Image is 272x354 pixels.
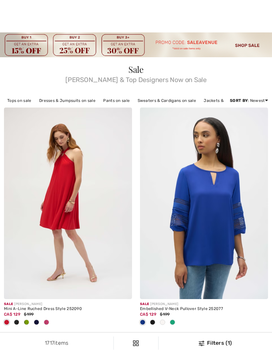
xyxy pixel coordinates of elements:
div: Black [148,317,158,328]
span: 1717 [45,340,54,346]
div: Greenery [22,317,32,328]
div: Radiant red [2,317,12,328]
span: Sale [128,64,144,75]
img: Mini A-Line Ruched Dress Style 252090. Radiant red [4,108,132,299]
span: [PERSON_NAME] & Top Designers Now on Sale [4,74,268,83]
div: Black [12,317,22,328]
span: $199 [24,312,34,317]
div: Off White [158,317,168,328]
div: Mini A-Line Ruched Dress Style 252090 [4,307,132,311]
div: Bubble gum [41,317,51,328]
a: Pants on sale [100,96,133,105]
img: Filters [199,341,204,346]
div: Embellished V-Neck Pullover Style 252077 [140,307,268,311]
div: Garden green [168,317,177,328]
div: Royal Sapphire 163 [138,317,148,328]
span: Sale [140,302,149,306]
span: $199 [160,312,170,317]
div: Midnight Blue [32,317,41,328]
span: CA$ 129 [140,312,156,317]
div: [PERSON_NAME] [140,302,268,307]
a: Dresses & Jumpsuits on sale [36,96,99,105]
span: CA$ 129 [4,312,20,317]
img: Filters [133,340,139,346]
div: : Newest [230,98,268,104]
a: Sweaters & Cardigans on sale [134,96,199,105]
a: Tops on sale [4,96,35,105]
strong: Sort By [230,98,248,103]
div: [PERSON_NAME] [4,302,132,307]
img: Embellished V-Neck Pullover Style 252077. Royal Sapphire 163 [140,108,268,299]
div: Filters (1) [163,339,268,347]
a: Jackets & Blazers on sale [200,96,258,105]
span: Sale [4,302,13,306]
